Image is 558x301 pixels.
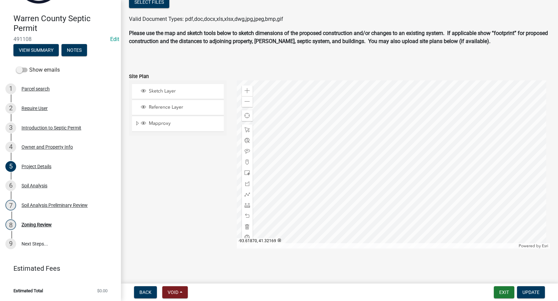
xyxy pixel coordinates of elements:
span: Valid Document Types: pdf,doc,docx,xls,xlsx,dwg,jpg,jpeg,bmp,gif [129,16,283,22]
div: Reference Layer [140,104,221,111]
div: 6 [5,180,16,191]
div: 5 [5,161,16,172]
button: View Summary [13,44,59,56]
span: Mapproxy [147,120,221,126]
a: Esri [542,243,548,248]
label: Show emails [16,66,60,74]
span: Void [168,290,178,295]
span: Reference Layer [147,104,221,110]
div: 1 [5,83,16,94]
div: 2 [5,103,16,114]
div: Require User [22,106,48,111]
a: Edit [110,36,119,42]
span: Update [522,290,540,295]
span: 491108 [13,36,108,42]
div: Soil Analysis Preliminary Review [22,203,88,208]
div: Zoning Review [22,222,52,227]
button: Update [517,286,545,298]
button: Notes [61,44,87,56]
span: $0.00 [97,289,108,293]
div: Zoom in [242,85,253,96]
div: Introduction to Septic Permit [22,125,81,130]
div: Powered by [517,243,550,249]
div: Zoom out [242,96,253,107]
div: Mapproxy [140,120,221,127]
ul: Layer List [131,82,224,134]
div: Sketch Layer [140,88,221,95]
div: Find my location [242,110,253,121]
li: Mapproxy [132,116,224,132]
div: Parcel search [22,86,50,91]
span: Sketch Layer [147,88,221,94]
div: 7 [5,200,16,211]
li: Sketch Layer [132,84,224,99]
button: Back [134,286,157,298]
div: Owner and Property Info [22,145,73,149]
wm-modal-confirm: Edit Application Number [110,36,119,42]
div: 3 [5,122,16,133]
wm-modal-confirm: Notes [61,48,87,53]
wm-modal-confirm: Summary [13,48,59,53]
label: Site Plan [129,74,149,79]
div: 4 [5,142,16,152]
button: Void [162,286,188,298]
li: Reference Layer [132,100,224,115]
h4: Warren County Septic Permit [13,14,116,33]
div: Project Details [22,164,51,169]
a: Estimated Fees [5,262,110,275]
div: Soil Analysis [22,183,47,188]
span: Estimated Total [13,289,43,293]
button: Exit [494,286,514,298]
strong: Please use the map and sketch tools below to sketch dimensions of the proposed construction and/o... [129,30,548,44]
div: 9 [5,238,16,249]
div: 8 [5,219,16,230]
span: Back [139,290,152,295]
span: Expand [135,120,140,127]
